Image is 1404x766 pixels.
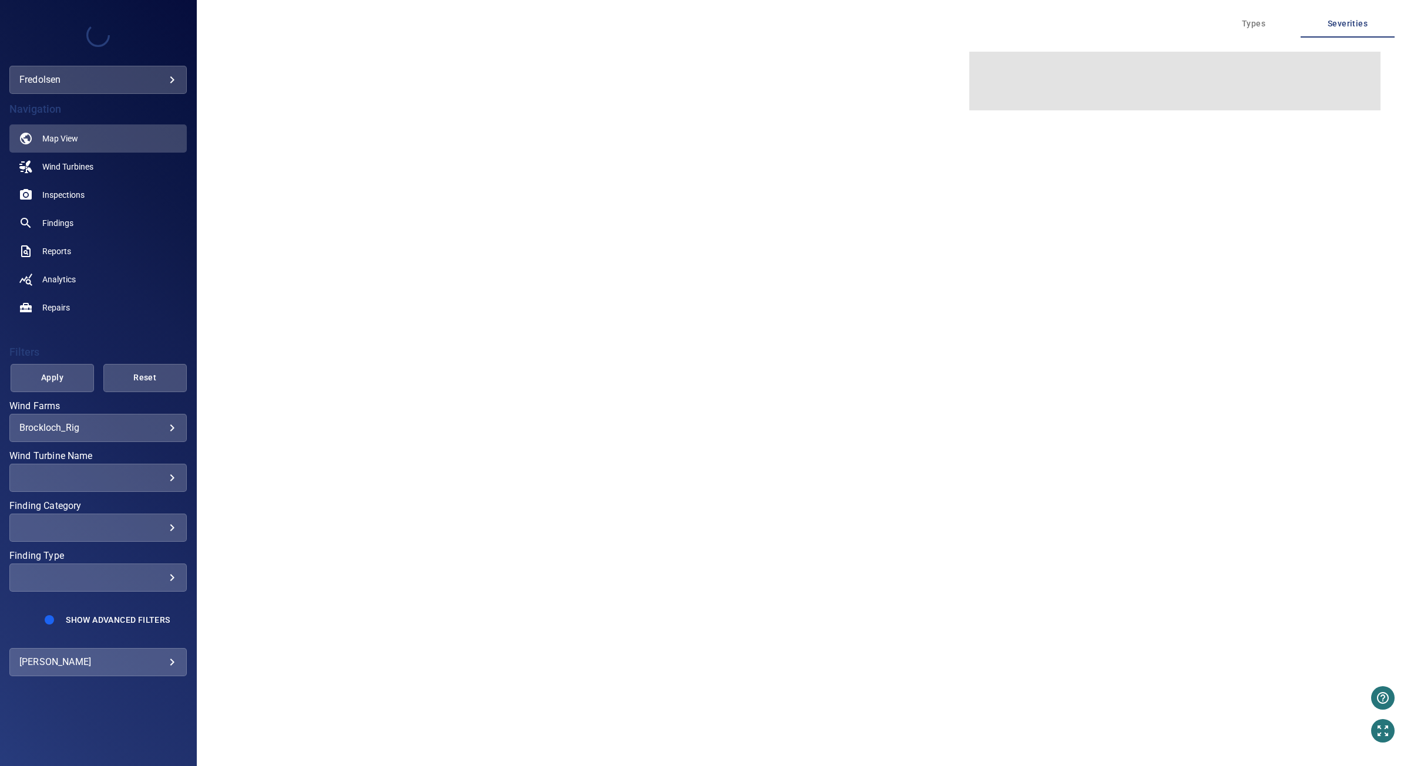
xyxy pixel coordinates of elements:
[9,124,187,153] a: map active
[19,422,177,433] div: Brockloch_Rig
[118,370,172,385] span: Reset
[9,181,187,209] a: inspections noActive
[19,653,177,671] div: [PERSON_NAME]
[9,514,187,542] div: Finding Category
[9,451,187,461] label: Wind Turbine Name
[59,610,177,629] button: Show Advanced Filters
[103,364,187,392] button: Reset
[42,189,85,201] span: Inspections
[1214,16,1294,31] span: Types
[42,274,76,285] span: Analytics
[1308,16,1388,31] span: Severities
[11,364,94,392] button: Apply
[9,346,187,358] h4: Filters
[9,153,187,181] a: windturbines noActive
[42,217,73,229] span: Findings
[42,245,71,257] span: Reports
[66,615,170,625] span: Show Advanced Filters
[42,302,70,313] span: Repairs
[9,501,187,511] label: Finding Category
[9,414,187,442] div: Wind Farms
[25,370,79,385] span: Apply
[9,401,187,411] label: Wind Farms
[9,66,187,94] div: fredolsen
[9,563,187,592] div: Finding Type
[42,133,78,144] span: Map View
[9,265,187,293] a: analytics noActive
[9,293,187,322] a: repairs noActive
[42,161,93,173] span: Wind Turbines
[9,464,187,492] div: Wind Turbine Name
[9,209,187,237] a: findings noActive
[9,551,187,561] label: Finding Type
[9,103,187,115] h4: Navigation
[9,237,187,265] a: reports noActive
[19,70,177,89] div: fredolsen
